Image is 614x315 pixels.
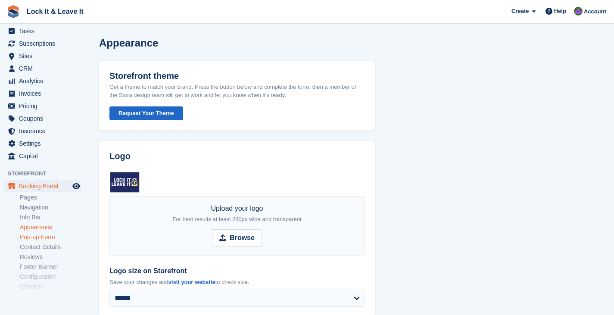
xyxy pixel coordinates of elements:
[20,213,81,221] a: Info Bar
[20,283,81,291] a: Check-in
[71,181,81,191] a: Preview store
[4,150,81,162] a: menu
[19,125,71,137] span: Insurance
[19,75,71,87] span: Analytics
[19,50,71,62] span: Sites
[4,75,81,87] a: menu
[109,172,140,193] img: Logo.png
[109,106,183,121] button: Request Your Theme
[4,50,81,62] a: menu
[109,71,179,81] h2: Storefront theme
[4,180,81,192] a: menu
[19,100,71,112] span: Pricing
[109,151,365,161] h2: Logo
[109,266,365,276] label: Logo size on Storefront
[20,233,81,241] a: Pop-up Form
[511,7,529,16] span: Create
[19,62,71,75] span: CRM
[4,125,81,137] a: menu
[4,37,81,50] a: menu
[19,25,71,37] span: Tasks
[19,87,71,100] span: Invoices
[4,112,81,125] a: menu
[4,87,81,100] a: menu
[554,7,566,16] span: Help
[212,229,262,246] input: Browse
[20,273,81,281] a: Configuration
[19,150,71,162] span: Capital
[109,278,365,287] p: Save your changes and to check size.
[574,7,583,16] img: Connor Allan
[7,5,20,18] img: stora-icon-8386f47178a22dfd0bd8f6a31ec36ba5ce8667c1dd55bd0f319d3a0aa187defe.svg
[584,7,606,16] span: Account
[23,4,87,19] a: Lock It & Leave It
[8,169,86,178] span: Storefront
[172,216,301,222] span: For best results at least 240px wide and transparent
[4,62,81,75] a: menu
[172,203,301,224] div: Upload your logo
[20,243,81,251] a: Contact Details
[19,137,71,150] span: Settings
[4,100,81,112] a: menu
[4,25,81,37] a: menu
[20,193,81,202] a: Pages
[19,180,71,192] span: Booking Portal
[19,37,71,50] span: Subscriptions
[20,263,81,271] a: Footer Banner
[4,137,81,150] a: menu
[19,112,71,125] span: Coupons
[230,233,255,243] strong: Browse
[20,223,81,231] a: Appearance
[109,83,365,100] p: Get a theme to match your brand. Press the button below and complete the form, then a member of t...
[20,253,81,261] a: Reviews
[99,37,158,49] h1: Appearance
[168,279,215,285] a: visit your website
[20,203,81,212] a: Navigation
